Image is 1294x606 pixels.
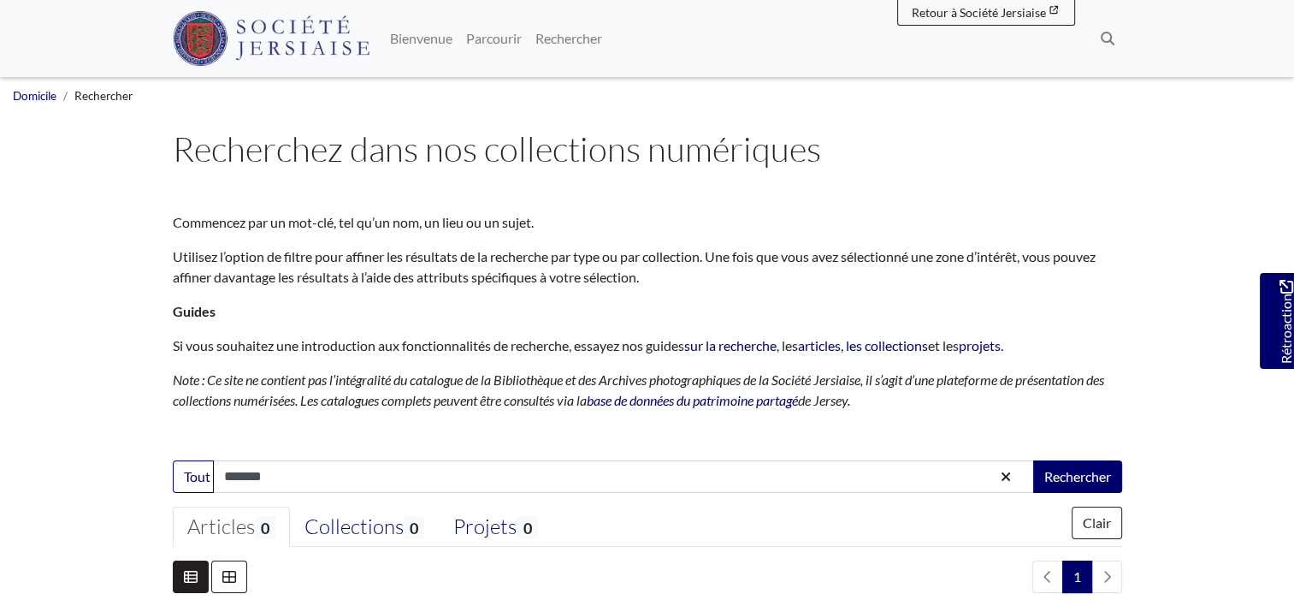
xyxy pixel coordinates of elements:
input: Entrez un ou plusieurs termes de recherche... [213,460,1035,493]
button: Tout [173,460,214,493]
span: 0 [255,516,275,539]
span: Retour à Société Jersiaise [912,5,1046,20]
font: Collections [304,514,404,539]
font: Projets [453,514,517,539]
img: Société Jersiaise [173,11,370,66]
button: Clair [1072,507,1122,539]
a: base de données du patrimoine partagé [587,392,798,408]
h1: Recherchez dans nos collections numériques [173,128,1122,169]
strong: Guides [173,303,216,319]
li: Page précédente [1032,561,1063,593]
p: Utilisez l’option de filtre pour affiner les résultats de la recherche par type ou par collection... [173,247,1122,288]
p: Commencez par un mot-clé, tel qu’un nom, un lieu ou un sujet. [173,212,1122,233]
a: Rechercher [529,21,609,56]
span: 0 [404,516,424,539]
button: Rechercher [1033,460,1122,493]
a: projets [959,337,1001,353]
span: Rechercher [74,89,133,103]
a: Parcourir [459,21,529,56]
em: Note : Ce site ne contient pas l’intégralité du catalogue de la Bibliothèque et des Archives phot... [173,371,1104,408]
a: Domicile [13,89,56,103]
span: Aller à la page 1 [1062,561,1092,593]
a: sur la recherche [684,337,777,353]
p: Si vous souhaitez une introduction aux fonctionnalités de recherche, essayez nos guides , les et ... [173,336,1122,356]
span: 0 [517,516,537,539]
font: Rétroaction [1278,294,1294,364]
a: Souhaitez-vous nous faire part de vos commentaires ? [1260,273,1294,369]
a: articles, les collections [798,337,928,353]
a: Bienvenue [383,21,459,56]
nav: pagination [1025,561,1122,593]
font: Articles [187,514,255,539]
a: Logo de la Société Jersiaise [173,7,370,70]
